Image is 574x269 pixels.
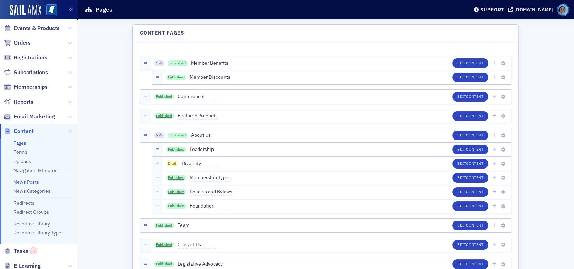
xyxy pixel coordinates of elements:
span: Team [178,222,216,229]
span: Contact Us [178,241,216,249]
span: Content [466,261,483,266]
span: 5 [156,133,158,138]
span: Content [466,161,483,166]
span: Content [14,127,34,135]
span: Foundation [190,202,228,210]
a: Resource Library [13,221,50,227]
button: [DOMAIN_NAME] [508,7,555,12]
span: Content [466,223,483,228]
span: Featured Products [178,112,218,120]
a: News Posts [13,179,39,185]
span: About Us [191,132,230,139]
span: Conferences [178,93,216,100]
button: EditContent [452,240,488,250]
a: Uploads [13,158,31,164]
h4: Content Pages [140,29,184,37]
button: EditContent [452,201,488,211]
span: Content [466,94,483,99]
span: Reports [14,98,33,106]
a: Published [166,147,186,152]
a: Events & Products [4,25,60,32]
span: Orders [14,39,31,47]
a: Memberships [4,83,48,91]
img: SailAMX [10,5,41,16]
a: Redirect Groups [13,209,49,215]
a: Registrations [4,54,47,61]
span: Subscriptions [14,69,48,76]
a: Resource Library Types [13,230,64,236]
span: Content [466,133,483,137]
a: Published [154,242,174,248]
span: Content [466,75,483,79]
span: Content [466,113,483,118]
span: Leadership [190,146,228,153]
span: Draft [166,161,178,166]
a: Pages [13,140,26,146]
span: Content [466,147,483,152]
span: Content [466,60,483,65]
h1: Pages [96,6,112,14]
span: Registrations [14,54,47,61]
span: Email Marketing [14,113,55,121]
a: Forms [13,149,27,155]
span: Content [466,203,483,208]
div: [DOMAIN_NAME] [514,7,553,13]
a: Reports [4,98,33,106]
a: Published [154,113,174,119]
span: Member Discounts [190,74,230,81]
a: View Homepage [41,4,57,16]
a: Subscriptions [4,69,48,76]
a: Navigation & Footer [13,167,57,173]
a: Tasks3 [4,247,37,255]
a: Published [154,223,174,228]
button: EditContent [452,58,488,68]
a: News Categories [13,188,50,194]
button: EditContent [452,259,488,269]
span: Diversity [182,160,220,167]
a: Published [166,189,186,195]
a: Published [154,261,174,267]
span: Content [466,242,483,247]
img: SailAMX [46,4,57,15]
span: Profile [557,4,569,16]
button: EditContent [452,221,488,230]
button: EditContent [452,187,488,197]
a: Published [166,203,186,209]
button: EditContent [452,159,488,169]
a: Published [166,175,186,181]
a: Content [4,127,34,135]
div: Support [480,7,504,13]
button: EditContent [452,92,488,102]
button: EditContent [452,131,488,140]
span: Events & Products [14,25,60,32]
button: EditContent [452,111,488,121]
span: Content [466,175,483,180]
button: EditContent [452,145,488,154]
a: Published [168,133,188,138]
a: Redirects [13,200,34,206]
div: 3 [30,247,37,254]
span: Memberships [14,83,48,91]
span: Member Benefits [191,59,230,67]
a: Published [154,94,174,99]
a: Orders [4,39,31,47]
button: EditContent [452,173,488,183]
span: 1 [156,61,158,66]
a: Published [168,60,188,66]
a: Published [166,75,186,80]
span: Policies and Bylaws [190,188,232,196]
span: Membership Types [190,174,231,182]
span: Legislative Advocacy [178,260,223,268]
a: Email Marketing [4,113,55,121]
button: EditContent [452,73,488,82]
span: Content [466,189,483,194]
span: Tasks [14,247,37,255]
